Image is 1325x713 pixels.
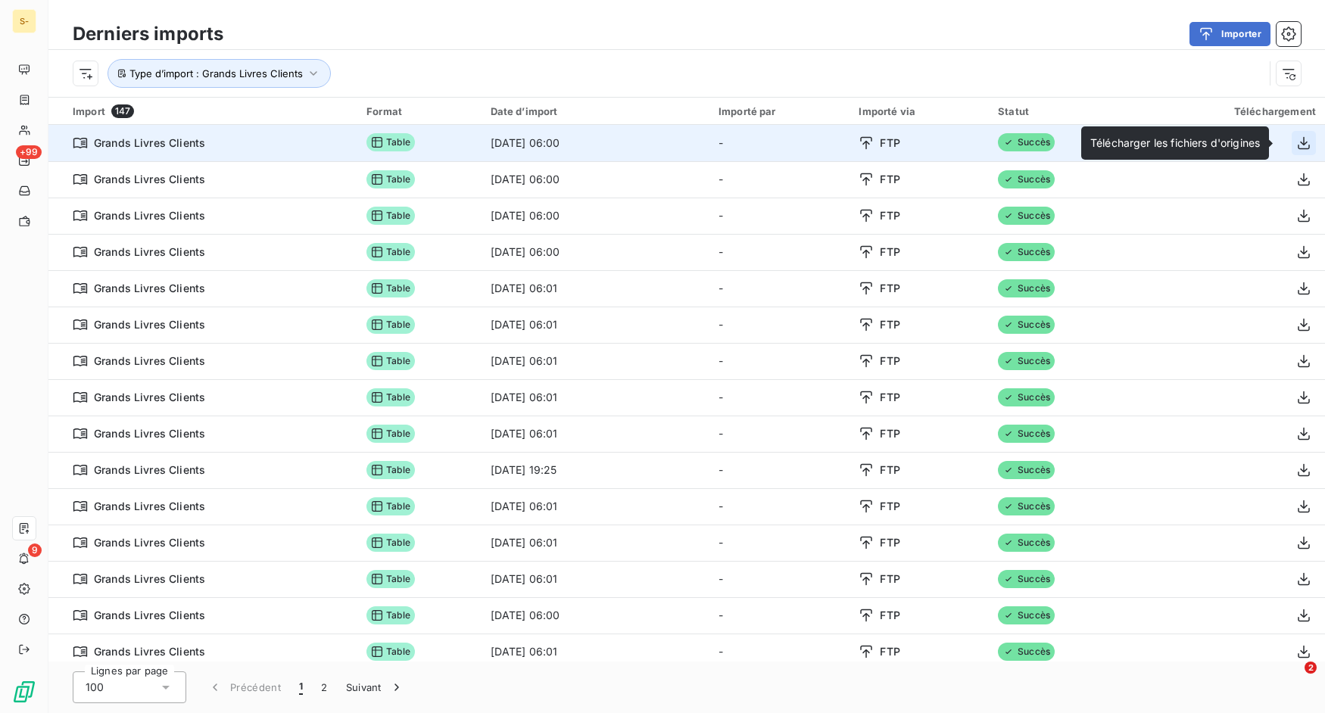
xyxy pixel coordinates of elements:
[198,671,290,703] button: Précédent
[366,643,415,661] span: Table
[709,416,850,452] td: -
[998,133,1055,151] span: Succès
[94,135,205,151] span: Grands Livres Clients
[709,343,850,379] td: -
[337,671,413,703] button: Suivant
[482,561,709,597] td: [DATE] 06:01
[94,535,205,550] span: Grands Livres Clients
[94,317,205,332] span: Grands Livres Clients
[998,461,1055,479] span: Succès
[709,234,850,270] td: -
[129,67,303,79] span: Type d’import : Grands Livres Clients
[366,207,415,225] span: Table
[709,488,850,525] td: -
[86,680,104,695] span: 100
[709,634,850,670] td: -
[482,307,709,343] td: [DATE] 06:01
[482,634,709,670] td: [DATE] 06:01
[880,499,899,514] span: FTP
[12,680,36,704] img: Logo LeanPay
[1148,105,1316,117] div: Téléchargement
[108,59,331,88] button: Type d’import : Grands Livres Clients
[880,353,899,369] span: FTP
[366,279,415,297] span: Table
[94,208,205,223] span: Grands Livres Clients
[366,243,415,261] span: Table
[482,125,709,161] td: [DATE] 06:00
[366,170,415,188] span: Table
[366,425,415,443] span: Table
[859,105,980,117] div: Importé via
[482,161,709,198] td: [DATE] 06:00
[73,104,348,118] div: Import
[12,9,36,33] div: S-
[366,570,415,588] span: Table
[880,281,899,296] span: FTP
[998,316,1055,334] span: Succès
[94,462,205,478] span: Grands Livres Clients
[709,161,850,198] td: -
[880,571,899,587] span: FTP
[366,461,415,479] span: Table
[998,243,1055,261] span: Succès
[94,608,205,623] span: Grands Livres Clients
[482,270,709,307] td: [DATE] 06:01
[94,390,205,405] span: Grands Livres Clients
[880,172,899,187] span: FTP
[482,416,709,452] td: [DATE] 06:01
[366,388,415,406] span: Table
[880,644,899,659] span: FTP
[366,606,415,624] span: Table
[482,452,709,488] td: [DATE] 19:25
[482,597,709,634] td: [DATE] 06:00
[290,671,312,703] button: 1
[94,281,205,296] span: Grands Livres Clients
[880,135,899,151] span: FTP
[366,352,415,370] span: Table
[366,497,415,515] span: Table
[709,525,850,561] td: -
[880,535,899,550] span: FTP
[998,534,1055,552] span: Succès
[482,343,709,379] td: [DATE] 06:01
[880,462,899,478] span: FTP
[880,426,899,441] span: FTP
[709,307,850,343] td: -
[709,597,850,634] td: -
[1274,662,1310,698] iframe: Intercom live chat
[94,353,205,369] span: Grands Livres Clients
[366,105,472,117] div: Format
[709,270,850,307] td: -
[709,452,850,488] td: -
[998,279,1055,297] span: Succès
[719,105,841,117] div: Importé par
[709,561,850,597] td: -
[998,606,1055,624] span: Succès
[94,499,205,514] span: Grands Livres Clients
[998,352,1055,370] span: Succès
[998,643,1055,661] span: Succès
[94,644,205,659] span: Grands Livres Clients
[94,571,205,587] span: Grands Livres Clients
[998,570,1055,588] span: Succès
[1189,22,1270,46] button: Importer
[998,207,1055,225] span: Succès
[880,317,899,332] span: FTP
[880,244,899,260] span: FTP
[482,198,709,234] td: [DATE] 06:00
[482,379,709,416] td: [DATE] 06:01
[94,426,205,441] span: Grands Livres Clients
[94,172,205,187] span: Grands Livres Clients
[73,20,223,48] h3: Derniers imports
[709,125,850,161] td: -
[482,488,709,525] td: [DATE] 06:01
[998,497,1055,515] span: Succès
[998,388,1055,406] span: Succès
[28,543,42,557] span: 9
[1305,662,1317,674] span: 2
[1090,136,1260,149] span: Télécharger les fichiers d'origines
[482,525,709,561] td: [DATE] 06:01
[111,104,134,118] span: 147
[16,145,42,159] span: +99
[880,390,899,405] span: FTP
